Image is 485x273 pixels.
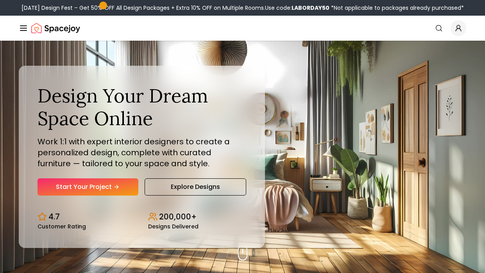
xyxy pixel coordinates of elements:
div: [DATE] Design Fest – Get 50% OFF All Design Packages + Extra 10% OFF on Multiple Rooms. [21,4,464,12]
a: Explore Designs [145,178,246,196]
p: 4.7 [48,211,60,222]
small: Designs Delivered [148,224,199,229]
small: Customer Rating [38,224,86,229]
p: 200,000+ [159,211,197,222]
h1: Design Your Dream Space Online [38,84,246,129]
span: Use code: [265,4,329,12]
img: Spacejoy Logo [31,20,80,36]
span: *Not applicable to packages already purchased* [329,4,464,12]
p: Work 1:1 with expert interior designers to create a personalized design, complete with curated fu... [38,136,246,169]
a: Start Your Project [38,178,138,196]
nav: Global [19,16,466,41]
div: Design stats [38,205,246,229]
a: Spacejoy [31,20,80,36]
b: LABORDAY50 [292,4,329,12]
